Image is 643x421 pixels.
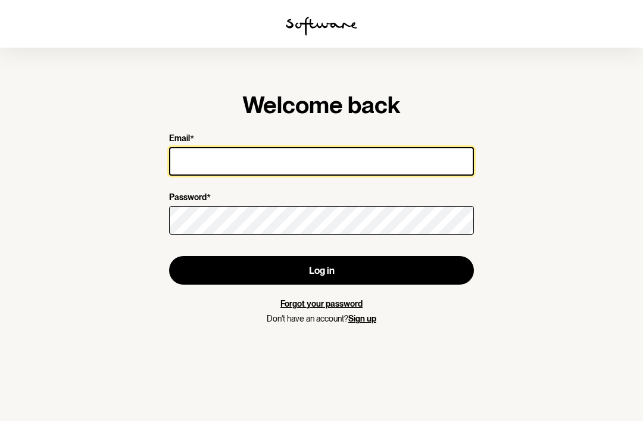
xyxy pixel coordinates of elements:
[169,314,474,324] p: Don't have an account?
[286,17,357,36] img: software logo
[169,192,207,204] p: Password
[169,256,474,285] button: Log in
[348,314,376,323] a: Sign up
[169,91,474,119] h1: Welcome back
[169,133,190,145] p: Email
[280,299,363,308] a: Forgot your password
